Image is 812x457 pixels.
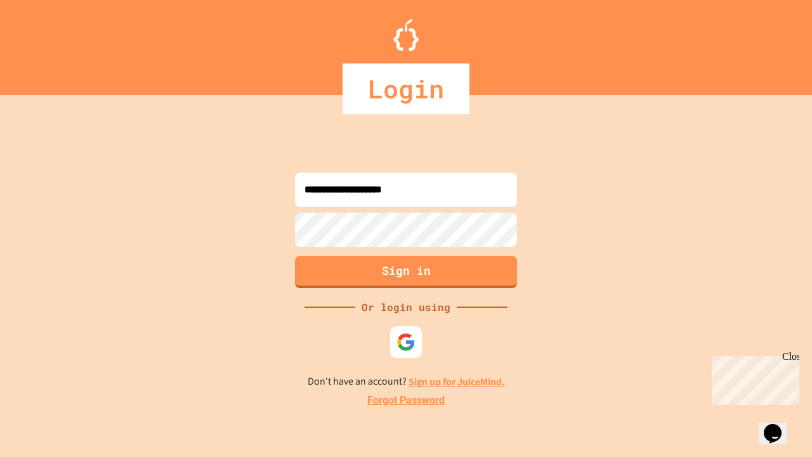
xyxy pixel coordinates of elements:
button: Sign in [295,256,517,288]
iframe: chat widget [759,406,799,444]
a: Forgot Password [367,393,445,408]
iframe: chat widget [707,351,799,405]
img: Logo.svg [393,19,419,51]
a: Sign up for JuiceMind. [409,375,505,388]
img: google-icon.svg [396,333,416,352]
p: Don't have an account? [308,374,505,390]
div: Login [343,63,469,114]
div: Chat with us now!Close [5,5,88,81]
div: Or login using [355,300,457,315]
